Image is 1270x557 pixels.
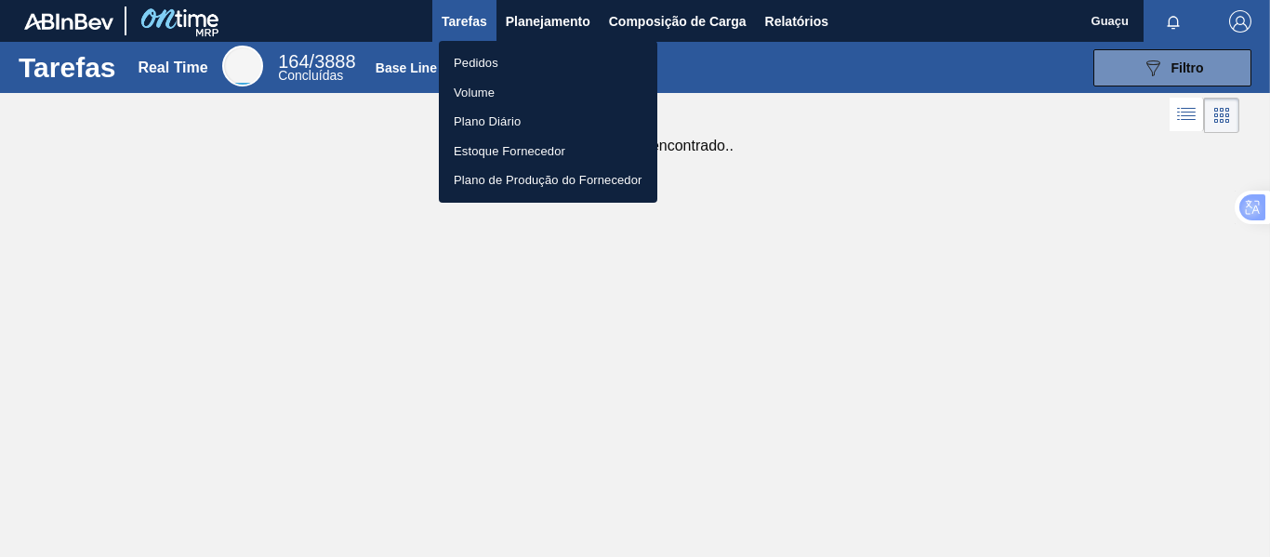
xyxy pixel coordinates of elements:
a: Plano de Produção do Fornecedor [439,166,657,195]
a: Volume [439,78,657,108]
a: Pedidos [439,48,657,78]
a: Estoque Fornecedor [439,137,657,166]
a: Plano Diário [439,107,657,137]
